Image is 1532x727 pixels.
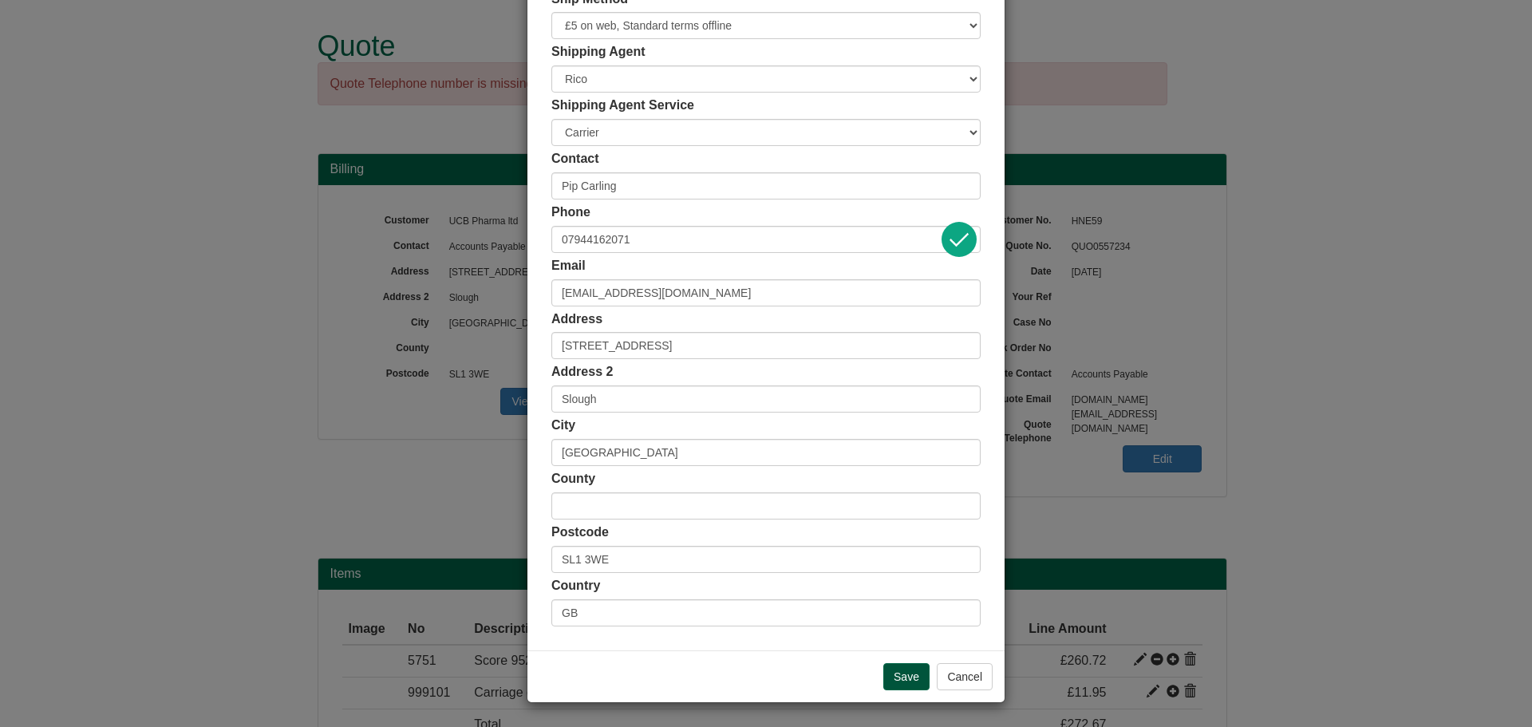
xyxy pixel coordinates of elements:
button: Cancel [937,663,993,690]
label: County [551,470,595,488]
label: Country [551,577,600,595]
label: Email [551,257,586,275]
label: Phone [551,203,590,222]
label: Contact [551,150,599,168]
input: Mobile Preferred [551,226,981,253]
label: Shipping Agent [551,43,646,61]
input: Save [883,663,930,690]
label: City [551,417,575,435]
label: Address 2 [551,363,613,381]
label: Postcode [551,524,609,542]
label: Shipping Agent Service [551,97,694,115]
label: Address [551,310,602,329]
